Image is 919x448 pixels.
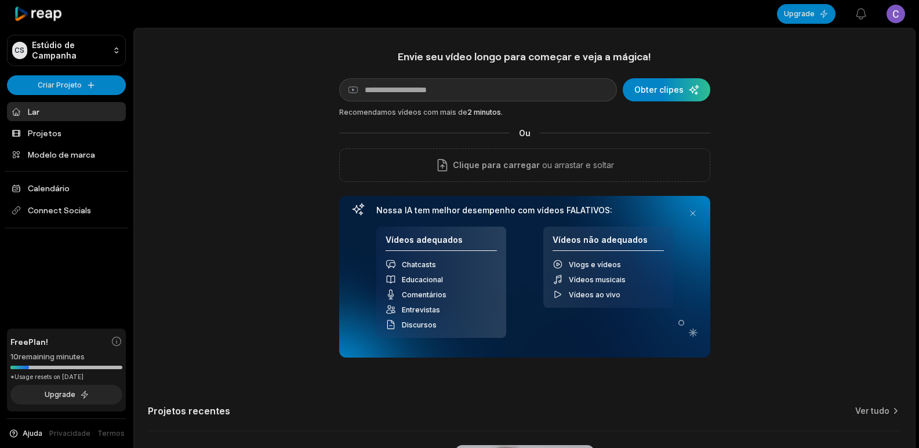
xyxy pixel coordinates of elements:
[97,428,125,439] a: Termos
[569,275,626,284] font: Vídeos musicais
[28,128,61,138] font: Projetos
[49,428,90,439] a: Privacidade
[398,50,651,63] font: Envie seu vídeo longo para começar e veja a mágica!
[14,46,24,54] font: CS
[10,373,122,381] div: *Usage resets on [DATE]
[8,428,42,439] button: Ajuda
[38,81,82,89] font: Criar Projeto
[386,235,463,245] font: Vídeos adequados
[402,320,437,329] font: Discursos
[23,429,42,438] font: Ajuda
[28,107,39,116] font: Lar
[402,290,446,299] font: Comentários
[28,183,70,193] font: Calendário
[10,336,48,348] span: Free Plan!
[569,260,621,269] font: Vlogs e vídeos
[339,108,467,116] font: Recomendamos vídeos com mais de
[519,128,531,138] font: Ou
[10,385,122,405] button: Upgrade
[32,40,77,60] font: Estúdio de Campanha
[553,235,648,245] font: Vídeos não adequados
[10,351,122,363] div: 10 remaining minutes
[7,123,126,143] a: Projetos
[777,4,836,24] button: Upgrade
[623,78,710,101] button: Obter clipes
[402,275,443,284] font: Educacional
[402,260,436,269] font: Chatcasts
[501,108,503,116] font: .
[542,160,614,170] font: ou arrastar e soltar
[402,305,440,314] font: Entrevistas
[855,405,889,417] a: Ver tudo
[7,145,126,164] a: Modelo de marca
[97,429,125,438] font: Termos
[453,160,540,170] font: Clique para carregar
[569,290,620,299] font: Vídeos ao vivo
[7,75,126,95] button: Criar Projeto
[7,179,126,198] a: Calendário
[7,200,126,221] span: Connect Socials
[148,405,230,417] font: Projetos recentes
[7,102,126,121] a: Lar
[49,429,90,438] font: Privacidade
[855,406,889,416] font: Ver tudo
[376,205,612,215] font: Nossa IA tem melhor desempenho com vídeos FALATIVOS:
[467,108,501,116] font: 2 minutos
[28,150,95,159] font: Modelo de marca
